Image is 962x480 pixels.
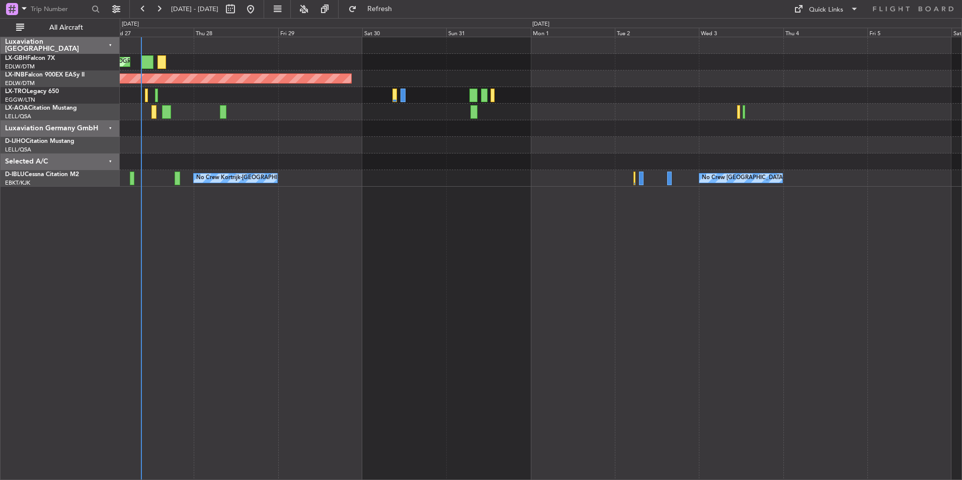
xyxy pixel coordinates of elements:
[789,1,863,17] button: Quick Links
[5,146,31,153] a: LELL/QSA
[11,20,109,36] button: All Aircraft
[278,28,362,37] div: Fri 29
[31,2,89,17] input: Trip Number
[5,179,30,187] a: EBKT/KJK
[809,5,843,15] div: Quick Links
[615,28,699,37] div: Tue 2
[446,28,530,37] div: Sun 31
[171,5,218,14] span: [DATE] - [DATE]
[783,28,867,37] div: Thu 4
[5,72,85,78] a: LX-INBFalcon 900EX EASy II
[5,172,79,178] a: D-IBLUCessna Citation M2
[5,72,25,78] span: LX-INB
[110,28,194,37] div: Wed 27
[699,28,783,37] div: Wed 3
[5,96,35,104] a: EGGW/LTN
[5,105,77,111] a: LX-AOACitation Mustang
[5,55,27,61] span: LX-GBH
[5,89,59,95] a: LX-TROLegacy 650
[26,24,106,31] span: All Aircraft
[5,138,74,144] a: D-IJHOCitation Mustang
[5,172,25,178] span: D-IBLU
[5,89,27,95] span: LX-TRO
[5,113,31,120] a: LELL/QSA
[194,28,278,37] div: Thu 28
[362,28,446,37] div: Sat 30
[359,6,401,13] span: Refresh
[196,171,300,186] div: No Crew Kortrijk-[GEOGRAPHIC_DATA]
[5,105,28,111] span: LX-AOA
[122,20,139,29] div: [DATE]
[5,63,35,70] a: EDLW/DTM
[344,1,404,17] button: Refresh
[532,20,549,29] div: [DATE]
[5,79,35,87] a: EDLW/DTM
[702,171,870,186] div: No Crew [GEOGRAPHIC_DATA] ([GEOGRAPHIC_DATA] National)
[5,55,55,61] a: LX-GBHFalcon 7X
[531,28,615,37] div: Mon 1
[867,28,951,37] div: Fri 5
[5,138,26,144] span: D-IJHO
